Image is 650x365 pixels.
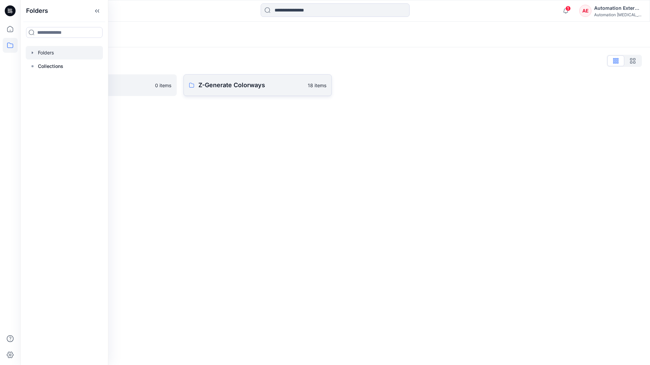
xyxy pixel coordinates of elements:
[594,4,642,12] div: Automation External
[183,74,332,96] a: Z-Generate Colorways18 items
[155,82,171,89] p: 0 items
[565,6,571,11] span: 1
[308,82,326,89] p: 18 items
[38,62,63,70] p: Collections
[594,12,642,17] div: Automation [MEDICAL_DATA]...
[579,5,591,17] div: AE
[198,80,304,90] p: Z-Generate Colorways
